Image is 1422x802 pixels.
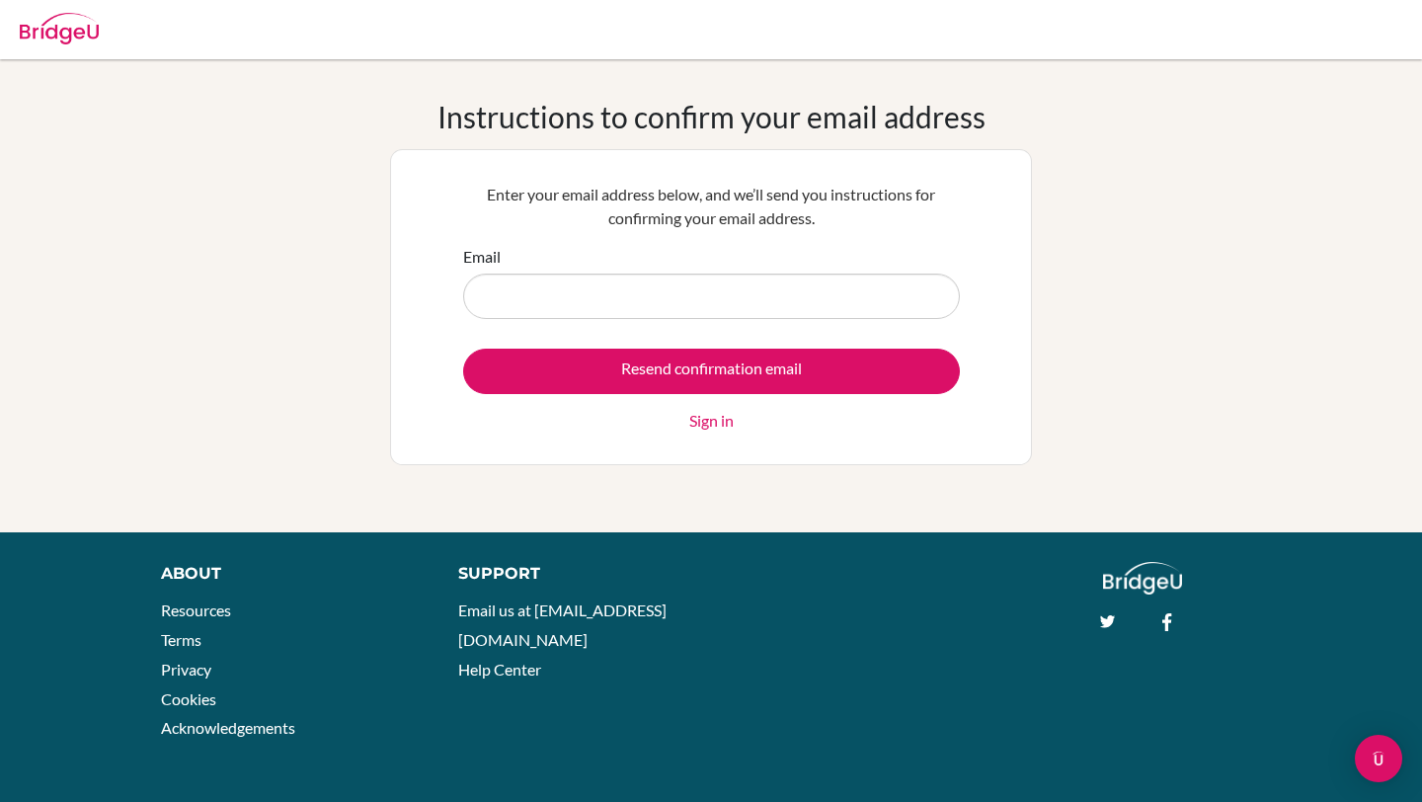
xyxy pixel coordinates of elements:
[1355,735,1402,782] div: Open Intercom Messenger
[458,660,541,679] a: Help Center
[463,245,501,269] label: Email
[1103,562,1183,595] img: logo_white@2x-f4f0deed5e89b7ecb1c2cc34c3e3d731f90f0f143d5ea2071677605dd97b5244.png
[20,13,99,44] img: Bridge-U
[463,183,960,230] p: Enter your email address below, and we’ll send you instructions for confirming your email address.
[437,99,986,134] h1: Instructions to confirm your email address
[463,349,960,394] input: Resend confirmation email
[689,409,734,433] a: Sign in
[161,689,216,708] a: Cookies
[161,660,211,679] a: Privacy
[161,630,201,649] a: Terms
[458,562,691,586] div: Support
[161,562,414,586] div: About
[161,718,295,737] a: Acknowledgements
[161,601,231,619] a: Resources
[458,601,667,649] a: Email us at [EMAIL_ADDRESS][DOMAIN_NAME]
